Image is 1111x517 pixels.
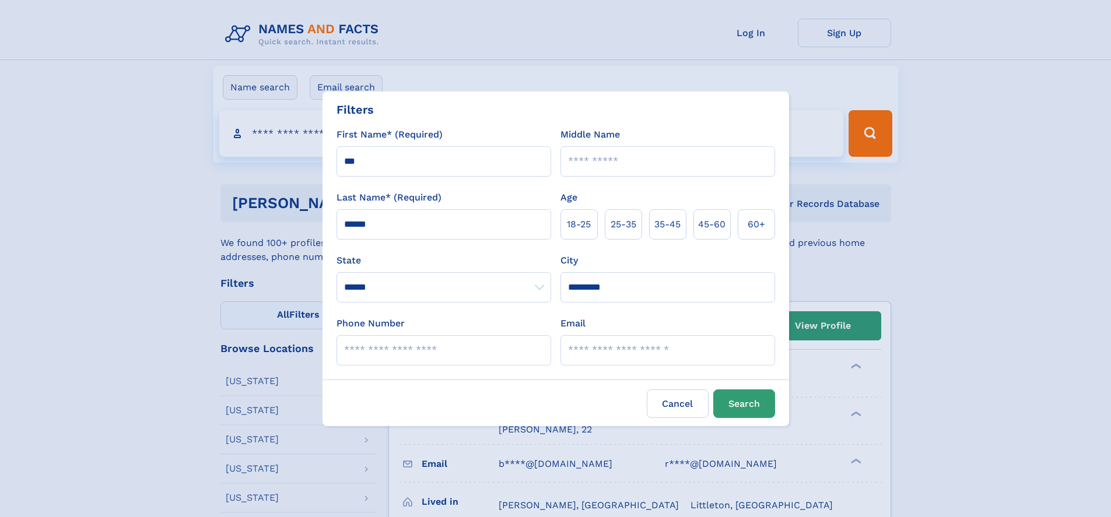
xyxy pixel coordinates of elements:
label: Email [560,316,586,330]
label: Cancel [647,389,709,418]
label: State [337,254,551,268]
button: Search [713,389,775,418]
label: Last Name* (Required) [337,191,441,205]
label: Age [560,191,577,205]
span: 45‑60 [698,217,726,231]
span: 60+ [748,217,765,231]
div: Filters [337,101,374,118]
span: 35‑45 [654,217,681,231]
label: First Name* (Required) [337,128,443,142]
label: Middle Name [560,128,620,142]
span: 25‑35 [611,217,636,231]
span: 18‑25 [567,217,591,231]
label: Phone Number [337,316,405,330]
label: City [560,254,578,268]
